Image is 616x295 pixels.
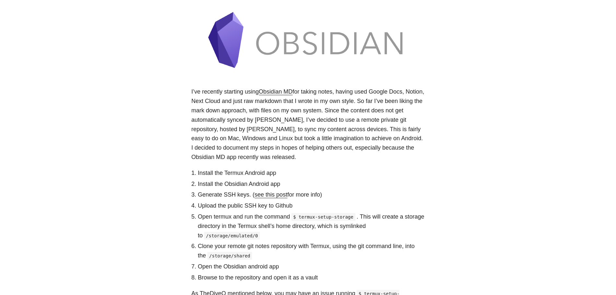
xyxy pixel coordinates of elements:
li: Upload the public SSH key to Github [198,201,425,210]
li: Open the Obsidian android app [198,262,425,271]
a: Obsidian MD [259,88,293,95]
code: $ termux-setup-storage [291,213,355,221]
li: Clone your remote git notes repository with Termux, using the git command line, into the [198,242,425,260]
li: Install the Termux Android app [198,168,425,178]
a: see this post [255,191,287,198]
li: Install the Obsidian Android app [198,179,425,189]
li: Browse to the repository and open it as a vault [198,273,425,282]
li: Generate SSH keys. ( for more info) [198,190,425,199]
li: Open termux and run the command . This will create a storage directory in the Termux shell’s home... [198,212,425,240]
p: I’ve recently starting using for taking notes, having used Google Docs, Notion, Next Cloud and ju... [192,87,425,162]
code: /storage/shared [207,252,252,260]
code: /storage/emulated/0 [204,232,260,240]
